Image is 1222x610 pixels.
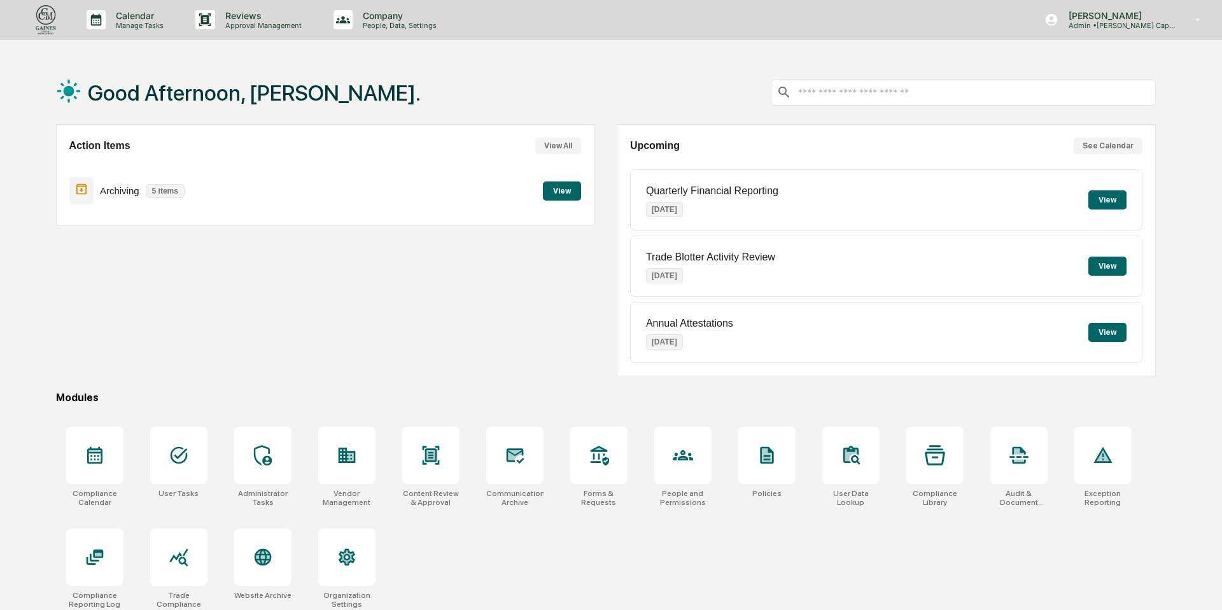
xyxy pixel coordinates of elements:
[646,268,683,283] p: [DATE]
[1074,138,1142,154] button: See Calendar
[1181,568,1216,602] iframe: Open customer support
[106,21,170,30] p: Manage Tasks
[318,489,376,507] div: Vendor Management
[158,489,199,498] div: User Tasks
[56,392,1156,404] div: Modules
[1074,489,1132,507] div: Exception Reporting
[822,489,880,507] div: User Data Lookup
[1088,323,1127,342] button: View
[1088,190,1127,209] button: View
[100,185,139,196] p: Archiving
[646,318,733,329] p: Annual Attestations
[570,489,628,507] div: Forms & Requests
[106,10,170,21] p: Calendar
[215,21,308,30] p: Approval Management
[752,489,782,498] div: Policies
[69,140,130,152] h2: Action Items
[543,184,581,196] a: View
[646,252,775,263] p: Trade Blotter Activity Review
[234,489,291,507] div: Administrator Tasks
[646,202,683,217] p: [DATE]
[654,489,712,507] div: People and Permissions
[990,489,1048,507] div: Audit & Document Logs
[66,591,123,609] div: Compliance Reporting Log
[353,10,443,21] p: Company
[486,489,544,507] div: Communications Archive
[646,334,683,350] p: [DATE]
[146,184,185,198] p: 5 items
[66,489,123,507] div: Compliance Calendar
[215,10,308,21] p: Reviews
[1058,21,1177,30] p: Admin • [PERSON_NAME] Capital Management
[31,3,61,36] img: logo
[646,185,778,197] p: Quarterly Financial Reporting
[1088,257,1127,276] button: View
[1058,10,1177,21] p: [PERSON_NAME]
[535,138,581,154] button: View All
[630,140,680,152] h2: Upcoming
[150,591,207,609] div: Trade Compliance
[543,181,581,201] button: View
[353,21,443,30] p: People, Data, Settings
[88,80,421,106] h1: Good Afternoon, [PERSON_NAME].
[234,591,291,600] div: Website Archive
[906,489,964,507] div: Compliance Library
[402,489,460,507] div: Content Review & Approval
[318,591,376,609] div: Organization Settings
